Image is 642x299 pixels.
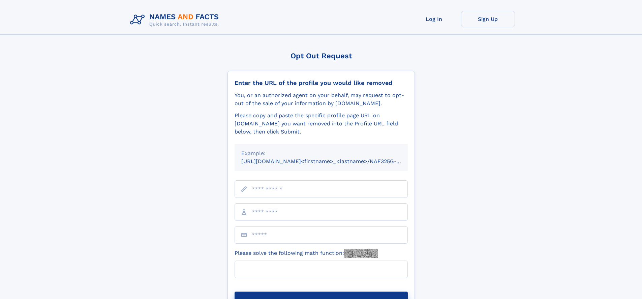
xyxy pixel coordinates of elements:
[461,11,515,27] a: Sign Up
[235,249,378,258] label: Please solve the following math function:
[241,149,401,157] div: Example:
[235,91,408,108] div: You, or an authorized agent on your behalf, may request to opt-out of the sale of your informatio...
[407,11,461,27] a: Log In
[127,11,224,29] img: Logo Names and Facts
[241,158,421,165] small: [URL][DOMAIN_NAME]<firstname>_<lastname>/NAF325G-xxxxxxxx
[235,79,408,87] div: Enter the URL of the profile you would like removed
[235,112,408,136] div: Please copy and paste the specific profile page URL on [DOMAIN_NAME] you want removed into the Pr...
[227,52,415,60] div: Opt Out Request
